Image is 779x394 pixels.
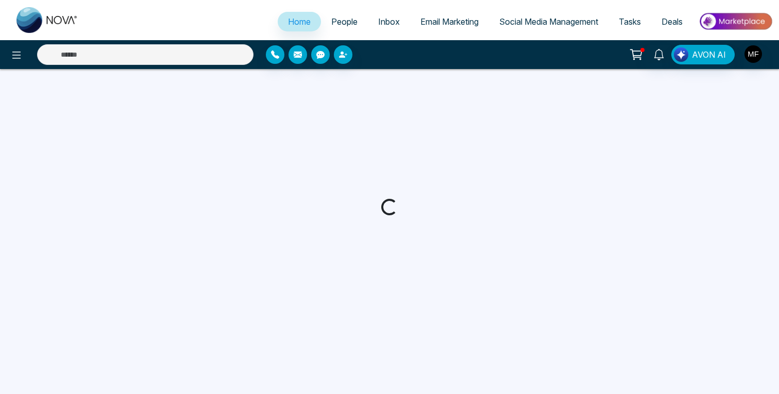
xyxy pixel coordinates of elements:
a: Tasks [608,12,651,31]
span: People [331,16,358,27]
span: Email Marketing [420,16,479,27]
img: User Avatar [744,45,762,63]
a: Email Marketing [410,12,489,31]
button: AVON AI [671,45,735,64]
img: Lead Flow [674,47,688,62]
a: Social Media Management [489,12,608,31]
a: Home [278,12,321,31]
a: People [321,12,368,31]
span: Tasks [619,16,641,27]
span: Deals [662,16,683,27]
span: AVON AI [692,48,726,61]
img: Nova CRM Logo [16,7,78,33]
span: Home [288,16,311,27]
span: Social Media Management [499,16,598,27]
a: Deals [651,12,693,31]
img: Market-place.gif [698,10,773,33]
a: Inbox [368,12,410,31]
span: Inbox [378,16,400,27]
